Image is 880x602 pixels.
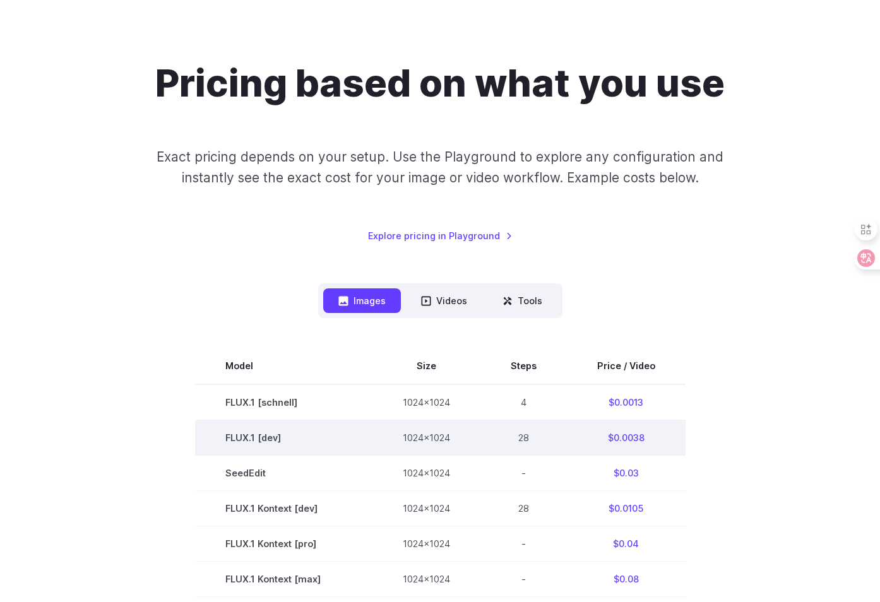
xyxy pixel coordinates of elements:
td: $0.03 [567,455,686,490]
td: 1024x1024 [372,490,480,526]
td: 28 [480,490,567,526]
td: $0.0105 [567,490,686,526]
td: FLUX.1 Kontext [dev] [195,490,372,526]
td: 1024x1024 [372,526,480,561]
td: FLUX.1 [dev] [195,420,372,455]
td: FLUX.1 Kontext [max] [195,561,372,596]
td: $0.08 [567,561,686,596]
td: 1024x1024 [372,561,480,596]
td: $0.0013 [567,384,686,420]
button: Images [323,288,401,313]
td: $0.04 [567,526,686,561]
td: 1024x1024 [372,420,480,455]
td: 1024x1024 [372,455,480,490]
p: Exact pricing depends on your setup. Use the Playground to explore any configuration and instantl... [143,146,737,189]
a: Explore pricing in Playground [368,228,513,243]
td: - [480,455,567,490]
td: 1024x1024 [372,384,480,420]
td: 28 [480,420,567,455]
th: Size [372,348,480,384]
button: Videos [406,288,482,313]
td: - [480,526,567,561]
td: - [480,561,567,596]
td: FLUX.1 [schnell] [195,384,372,420]
td: 4 [480,384,567,420]
th: Steps [480,348,567,384]
h1: Pricing based on what you use [155,61,725,106]
th: Model [195,348,372,384]
th: Price / Video [567,348,686,384]
td: $0.0038 [567,420,686,455]
td: FLUX.1 Kontext [pro] [195,526,372,561]
button: Tools [487,288,557,313]
td: SeedEdit [195,455,372,490]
